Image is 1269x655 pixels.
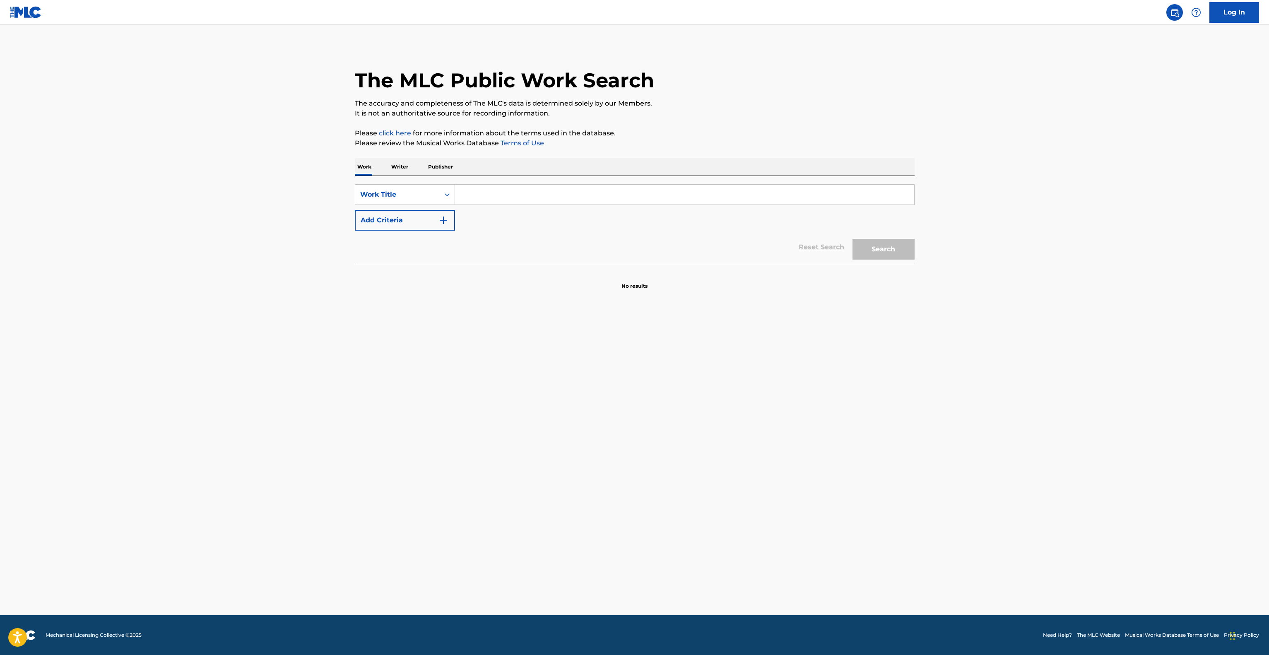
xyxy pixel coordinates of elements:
a: Privacy Policy [1224,631,1259,639]
a: Public Search [1166,4,1183,21]
h1: The MLC Public Work Search [355,68,654,93]
p: The accuracy and completeness of The MLC's data is determined solely by our Members. [355,99,915,108]
p: Work [355,158,374,176]
button: Add Criteria [355,210,455,231]
a: Musical Works Database Terms of Use [1125,631,1219,639]
form: Search Form [355,184,915,264]
a: Terms of Use [499,139,544,147]
div: Work Title [360,190,435,200]
p: Publisher [426,158,455,176]
img: MLC Logo [10,6,42,18]
a: Need Help? [1043,631,1072,639]
p: Please for more information about the terms used in the database. [355,128,915,138]
div: Help [1188,4,1204,21]
img: 9d2ae6d4665cec9f34b9.svg [438,215,448,225]
p: Please review the Musical Works Database [355,138,915,148]
div: Drag [1230,624,1235,648]
p: Writer [389,158,411,176]
span: Mechanical Licensing Collective © 2025 [46,631,142,639]
img: help [1191,7,1201,17]
iframe: Chat Widget [1228,615,1269,655]
a: The MLC Website [1077,631,1120,639]
img: logo [10,630,36,640]
a: click here [379,129,411,137]
p: It is not an authoritative source for recording information. [355,108,915,118]
a: Log In [1209,2,1259,23]
img: search [1170,7,1180,17]
p: No results [621,272,648,290]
